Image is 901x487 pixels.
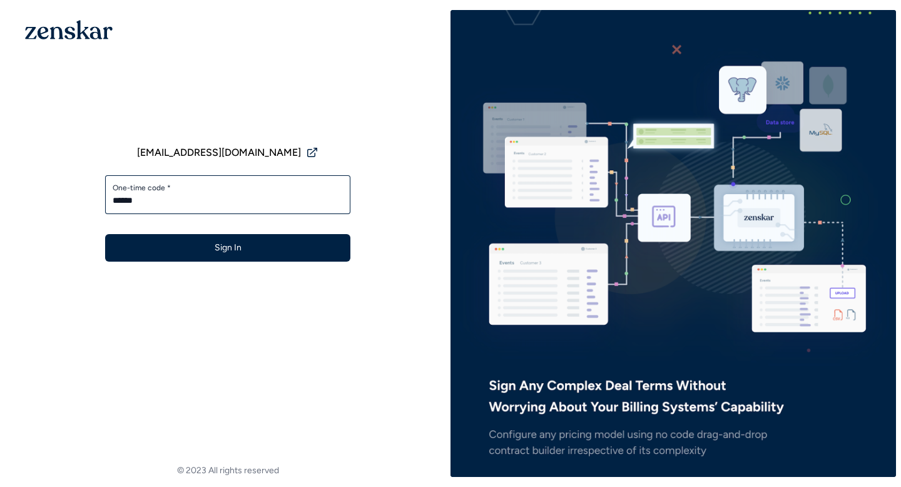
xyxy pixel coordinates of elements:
span: [EMAIL_ADDRESS][DOMAIN_NAME] [137,145,301,160]
footer: © 2023 All rights reserved [5,464,450,477]
img: 1OGAJ2xQqyY4LXKgY66KYq0eOWRCkrZdAb3gUhuVAqdWPZE9SRJmCz+oDMSn4zDLXe31Ii730ItAGKgCKgCCgCikA4Av8PJUP... [25,20,113,39]
button: Sign In [105,234,350,262]
label: One-time code * [113,183,343,193]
